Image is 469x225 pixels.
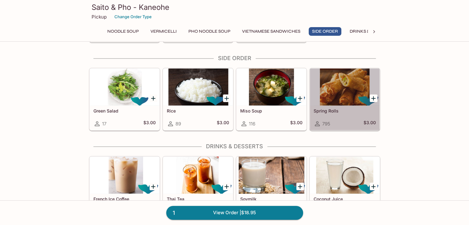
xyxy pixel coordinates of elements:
p: Pickup [92,14,107,20]
a: Coconut Juice5$6.00 [310,156,380,219]
button: Drinks & Desserts [346,27,396,36]
button: Change Order Type [112,12,154,22]
h5: Soymilk [240,196,302,202]
h5: $3.00 [143,120,156,127]
h5: Thai Tea [167,196,229,202]
a: French Ice Coffee151$6.50 [89,156,160,219]
button: Add Thai Tea [223,182,231,190]
button: Vietnamese Sandwiches [239,27,304,36]
h5: Spring Rolls [314,108,376,113]
span: 795 [322,121,330,127]
span: 17 [102,121,106,127]
a: Spring Rolls795$3.00 [310,68,380,130]
button: Add Soymilk [296,182,304,190]
button: Add French Ice Coffee [150,182,157,190]
div: Miso Soup [237,68,306,105]
button: Noodle Soup [104,27,142,36]
button: Add Coconut Juice [370,182,377,190]
button: Add Spring Rolls [370,94,377,102]
div: Soymilk [237,157,306,194]
button: Vermicelli [147,27,180,36]
span: 89 [175,121,181,127]
button: Add Rice [223,94,231,102]
a: Miso Soup116$3.00 [236,68,306,130]
a: Green Salad17$3.00 [89,68,160,130]
button: Add Miso Soup [296,94,304,102]
h5: $3.00 [217,120,229,127]
h4: Drinks & Desserts [89,143,380,150]
div: French Ice Coffee [90,157,159,194]
button: Side Order [309,27,341,36]
h5: $3.00 [364,120,376,127]
a: Soymilk3$3.50 [236,156,306,219]
a: 1View Order |$18.95 [166,206,303,219]
h5: Green Salad [93,108,156,113]
h5: Miso Soup [240,108,302,113]
h4: Side Order [89,55,380,62]
h5: Rice [167,108,229,113]
a: Rice89$3.00 [163,68,233,130]
h5: Coconut Juice [314,196,376,202]
span: 116 [249,121,255,127]
div: Green Salad [90,68,159,105]
a: Thai Tea237$5.50 [163,156,233,219]
h5: $3.00 [290,120,302,127]
div: Rice [163,68,233,105]
button: Add Green Salad [150,94,157,102]
div: Thai Tea [163,157,233,194]
div: Coconut Juice [310,157,380,194]
div: Spring Rolls [310,68,380,105]
span: 1 [169,209,179,217]
h5: French Ice Coffee [93,196,156,202]
h3: Saito & Pho - Kaneohe [92,2,378,12]
button: Pho Noodle Soup [185,27,234,36]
